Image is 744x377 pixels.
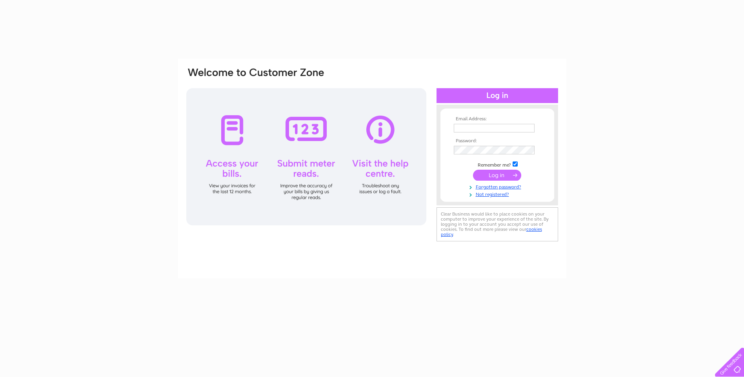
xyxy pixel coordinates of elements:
[454,190,543,198] a: Not registered?
[452,138,543,144] th: Password:
[473,170,521,181] input: Submit
[437,207,558,241] div: Clear Business would like to place cookies on your computer to improve your experience of the sit...
[452,160,543,168] td: Remember me?
[452,116,543,122] th: Email Address:
[454,183,543,190] a: Forgotten password?
[441,227,542,237] a: cookies policy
